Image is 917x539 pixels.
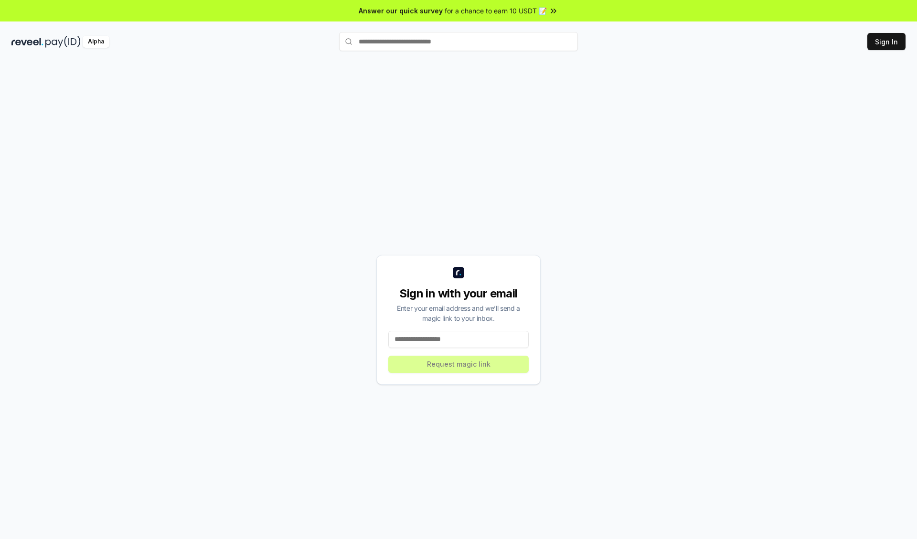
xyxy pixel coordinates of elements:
div: Sign in with your email [388,286,529,301]
div: Enter your email address and we’ll send a magic link to your inbox. [388,303,529,323]
img: reveel_dark [11,36,43,48]
img: pay_id [45,36,81,48]
span: Answer our quick survey [359,6,443,16]
span: for a chance to earn 10 USDT 📝 [445,6,547,16]
button: Sign In [867,33,906,50]
div: Alpha [83,36,109,48]
img: logo_small [453,267,464,278]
